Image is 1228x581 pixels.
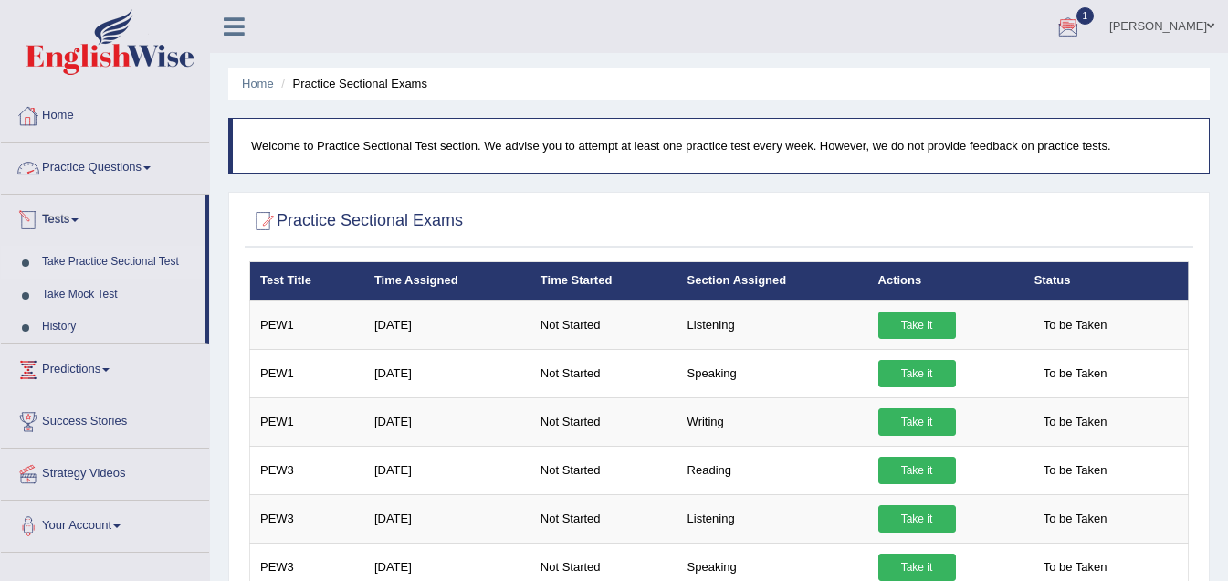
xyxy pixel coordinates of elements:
[1,501,209,546] a: Your Account
[364,446,530,494] td: [DATE]
[878,505,956,533] a: Take it
[530,301,677,350] td: Not Started
[677,397,868,446] td: Writing
[1034,408,1117,436] span: To be Taken
[530,494,677,543] td: Not Started
[364,301,530,350] td: [DATE]
[250,446,364,494] td: PEW3
[250,301,364,350] td: PEW1
[1,90,209,136] a: Home
[1,195,205,240] a: Tests
[878,360,956,387] a: Take it
[868,262,1024,301] th: Actions
[878,408,956,436] a: Take it
[878,312,956,339] a: Take it
[364,397,530,446] td: [DATE]
[249,207,463,235] h2: Practice Sectional Exams
[1,344,209,390] a: Predictions
[677,494,868,543] td: Listening
[1,396,209,442] a: Success Stories
[677,446,868,494] td: Reading
[677,262,868,301] th: Section Assigned
[251,137,1191,154] p: Welcome to Practice Sectional Test section. We advise you to attempt at least one practice test e...
[530,397,677,446] td: Not Started
[878,554,956,581] a: Take it
[250,262,364,301] th: Test Title
[277,75,427,92] li: Practice Sectional Exams
[364,262,530,301] th: Time Assigned
[677,349,868,397] td: Speaking
[250,349,364,397] td: PEW1
[34,279,205,312] a: Take Mock Test
[1034,360,1117,387] span: To be Taken
[530,446,677,494] td: Not Started
[364,349,530,397] td: [DATE]
[878,457,956,484] a: Take it
[530,262,677,301] th: Time Started
[242,77,274,90] a: Home
[1076,7,1095,25] span: 1
[250,494,364,543] td: PEW3
[364,494,530,543] td: [DATE]
[530,349,677,397] td: Not Started
[1034,457,1117,484] span: To be Taken
[1024,262,1189,301] th: Status
[1034,505,1117,533] span: To be Taken
[250,397,364,446] td: PEW1
[677,301,868,350] td: Listening
[34,246,205,279] a: Take Practice Sectional Test
[1,143,209,188] a: Practice Questions
[34,311,205,343] a: History
[1034,554,1117,581] span: To be Taken
[1,449,209,494] a: Strategy Videos
[1034,312,1117,339] span: To be Taken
